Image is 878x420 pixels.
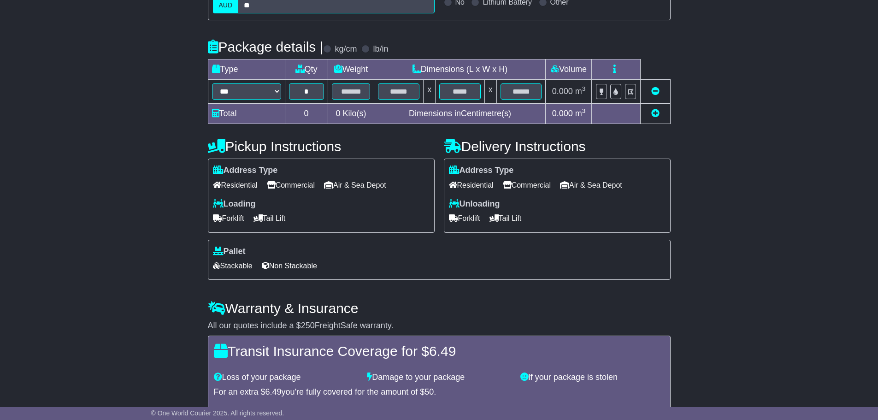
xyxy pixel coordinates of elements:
[213,247,246,257] label: Pallet
[213,166,278,176] label: Address Type
[208,321,671,331] div: All our quotes include a $ FreightSafe warranty.
[328,59,374,80] td: Weight
[503,178,551,192] span: Commercial
[489,211,522,225] span: Tail Lift
[208,301,671,316] h4: Warranty & Insurance
[582,85,586,92] sup: 3
[575,109,586,118] span: m
[335,44,357,54] label: kg/cm
[444,139,671,154] h4: Delivery Instructions
[374,59,546,80] td: Dimensions (L x W x H)
[285,59,328,80] td: Qty
[208,59,285,80] td: Type
[449,166,514,176] label: Address Type
[213,211,244,225] span: Forklift
[262,259,317,273] span: Non Stackable
[582,107,586,114] sup: 3
[374,104,546,124] td: Dimensions in Centimetre(s)
[214,387,665,397] div: For an extra $ you're fully covered for the amount of $ .
[560,178,622,192] span: Air & Sea Depot
[208,139,435,154] h4: Pickup Instructions
[373,44,388,54] label: lb/in
[516,373,669,383] div: If your package is stolen
[285,104,328,124] td: 0
[301,321,315,330] span: 250
[552,87,573,96] span: 0.000
[546,59,592,80] td: Volume
[362,373,516,383] div: Damage to your package
[575,87,586,96] span: m
[449,211,480,225] span: Forklift
[424,80,436,104] td: x
[265,387,282,396] span: 6.49
[209,373,363,383] div: Loss of your package
[253,211,286,225] span: Tail Lift
[324,178,386,192] span: Air & Sea Depot
[424,387,434,396] span: 50
[484,80,496,104] td: x
[429,343,456,359] span: 6.49
[651,109,660,118] a: Add new item
[552,109,573,118] span: 0.000
[208,104,285,124] td: Total
[213,259,253,273] span: Stackable
[328,104,374,124] td: Kilo(s)
[449,178,494,192] span: Residential
[214,343,665,359] h4: Transit Insurance Coverage for $
[151,409,284,417] span: © One World Courier 2025. All rights reserved.
[336,109,340,118] span: 0
[267,178,315,192] span: Commercial
[449,199,500,209] label: Unloading
[208,39,324,54] h4: Package details |
[651,87,660,96] a: Remove this item
[213,178,258,192] span: Residential
[213,199,256,209] label: Loading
